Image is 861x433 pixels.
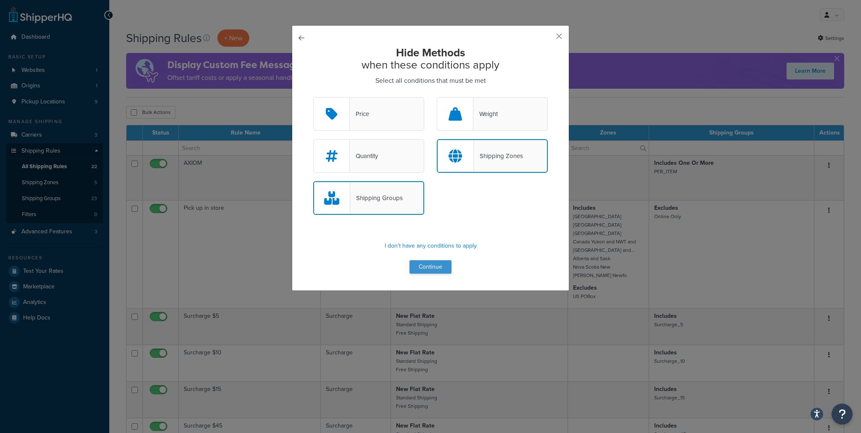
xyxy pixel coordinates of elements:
div: Shipping Zones [474,150,523,162]
p: Select all conditions that must be met [313,75,548,87]
button: Continue [409,260,452,274]
p: I don't have any conditions to apply [313,240,548,252]
h2: when these conditions apply [313,47,548,71]
button: Open Resource Center [832,404,853,425]
div: Shipping Groups [350,192,403,204]
strong: Hide Methods [396,45,465,61]
div: Quantity [350,150,378,162]
div: Weight [473,108,498,120]
div: Price [350,108,369,120]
